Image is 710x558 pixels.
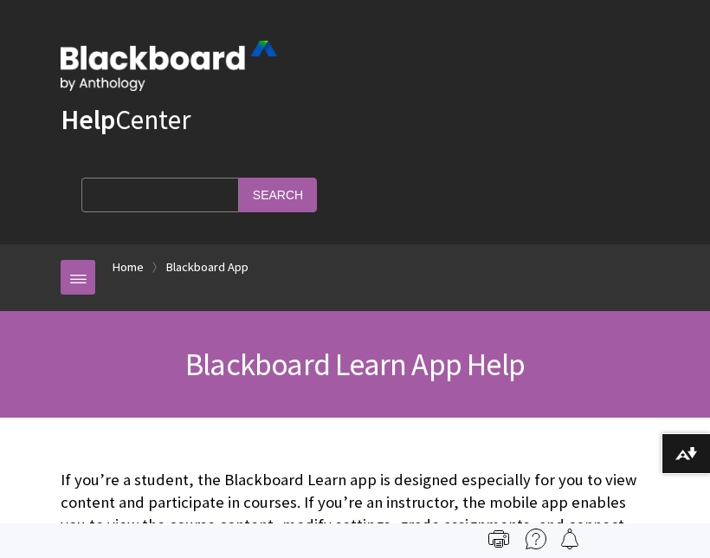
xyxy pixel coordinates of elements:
span: Blackboard Learn App Help [185,345,525,384]
img: More help [526,529,546,549]
a: Blackboard App [166,256,248,278]
a: Home [113,256,144,278]
img: Print [488,529,509,549]
img: Follow this page [559,529,580,549]
img: Blackboard by Anthology [61,41,277,91]
input: Search [239,178,317,211]
strong: Help [61,102,115,137]
a: HelpCenter [61,102,190,137]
